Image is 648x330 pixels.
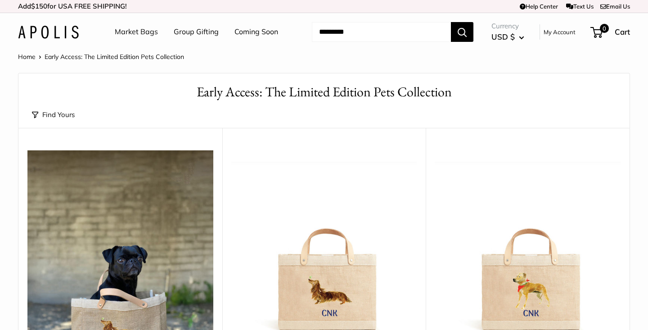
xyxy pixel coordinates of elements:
[115,25,158,39] a: Market Bags
[32,108,75,121] button: Find Yours
[491,32,515,41] span: USD $
[32,82,616,102] h1: Early Access: The Limited Edition Pets Collection
[18,26,79,39] img: Apolis
[491,30,524,44] button: USD $
[234,25,278,39] a: Coming Soon
[520,3,558,10] a: Help Center
[45,53,184,61] span: Early Access: The Limited Edition Pets Collection
[600,3,630,10] a: Email Us
[312,22,451,42] input: Search...
[18,53,36,61] a: Home
[174,25,219,39] a: Group Gifting
[451,22,473,42] button: Search
[591,25,630,39] a: 0 Cart
[18,51,184,63] nav: Breadcrumb
[566,3,594,10] a: Text Us
[491,20,524,32] span: Currency
[615,27,630,36] span: Cart
[600,24,609,33] span: 0
[544,27,576,37] a: My Account
[31,2,47,10] span: $150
